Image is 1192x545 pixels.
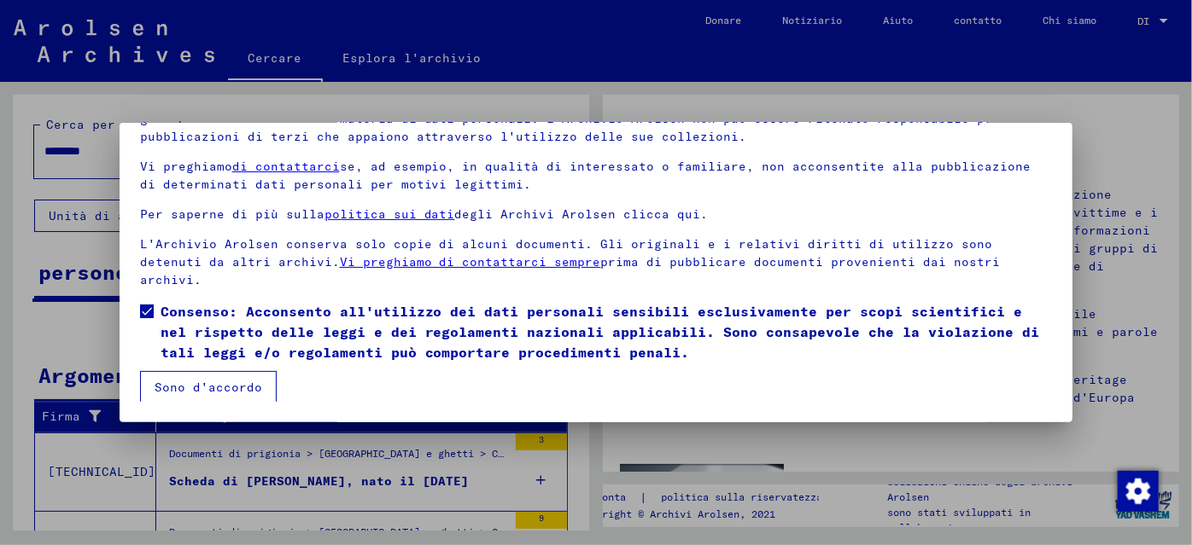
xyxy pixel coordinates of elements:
[324,206,455,222] a: politica sui dati
[161,303,1040,361] font: Consenso: Acconsento all'utilizzo dei dati personali sensibili esclusivamente per scopi scientifi...
[140,159,232,174] font: Vi preghiamo
[1118,471,1159,512] img: Modifica consenso
[155,380,262,395] font: Sono d'accordo
[140,371,277,403] button: Sono d'accordo
[1117,470,1158,511] div: Modifica consenso
[140,57,1047,144] font: Si prega di notare che questo portale sulla persecuzione nazista contiene dati sensibili relativi...
[140,159,1031,192] font: se, ad esempio, in qualità di interessato o familiare, non acconsentite alla pubblicazione di det...
[140,206,324,222] font: Per saperne di più sulla
[140,236,993,270] font: L'Archivio Arolsen conserva solo copie di alcuni documenti. Gli originali e i relativi diritti di...
[455,206,709,222] font: degli Archivi Arolsen clicca qui.
[340,254,601,270] a: Vi preghiamo di contattarci sempre
[140,254,1001,287] font: prima di pubblicare documenti provenienti dai nostri archivi.
[232,159,340,174] a: di contattarci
